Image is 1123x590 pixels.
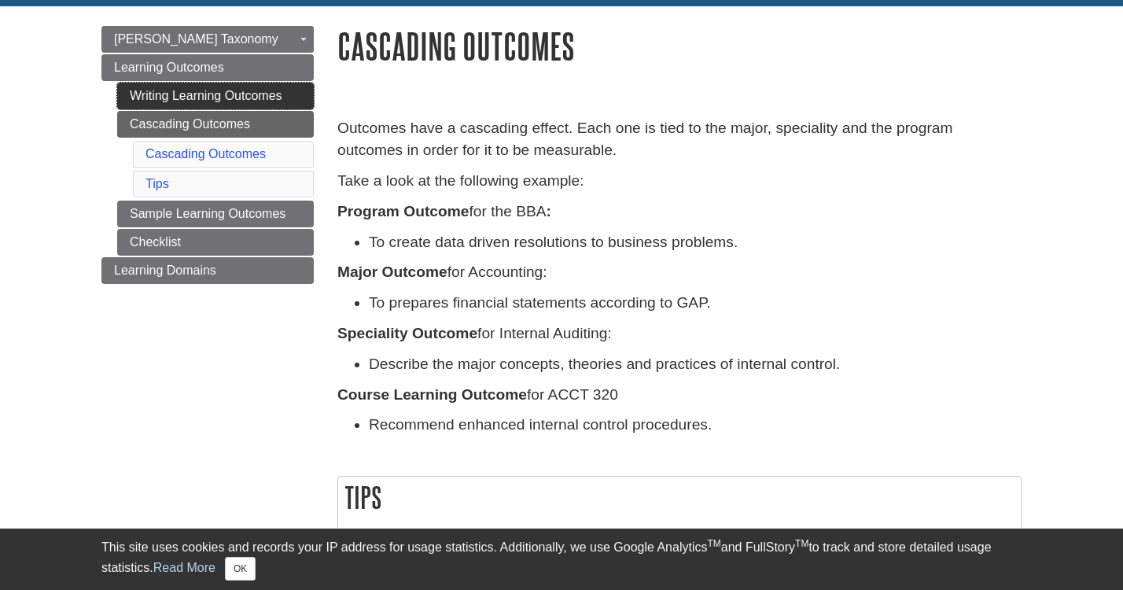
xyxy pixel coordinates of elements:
[114,61,224,74] span: Learning Outcomes
[145,177,169,190] a: Tips
[153,561,215,574] a: Read More
[101,538,1022,581] div: This site uses cookies and records your IP address for usage statistics. Additionally, we use Goo...
[337,261,1022,284] p: for Accounting:
[101,257,314,284] a: Learning Domains
[337,323,1022,345] p: for Internal Auditing:
[547,203,551,219] strong: :
[101,26,314,53] a: [PERSON_NAME] Taxonomy
[117,229,314,256] a: Checklist
[337,26,1022,66] h1: Cascading Outcomes
[117,83,314,109] a: Writing Learning Outcomes
[101,26,314,284] div: Guide Page Menu
[369,231,1022,254] li: To create data driven resolutions to business problems.
[114,32,278,46] span: [PERSON_NAME] Taxonomy
[337,325,477,341] strong: Speciality Outcome
[117,201,314,227] a: Sample Learning Outcomes
[337,203,469,219] strong: Program Outcome
[369,414,1022,437] li: Recommend enhanced internal control procedures.
[707,538,720,549] sup: TM
[369,292,1022,315] li: To prepares financial statements according to GAP.
[101,54,314,81] a: Learning Outcomes
[338,477,1021,518] h2: Tips
[114,264,216,277] span: Learning Domains
[795,538,808,549] sup: TM
[337,117,1022,163] p: Outcomes have a cascading effect. Each one is tied to the major, speciality and the program outco...
[337,264,447,280] strong: Major Outcome
[337,201,1022,223] p: for the BBA
[117,111,314,138] a: Cascading Outcomes
[225,557,256,581] button: Close
[369,353,1022,376] li: Describe the major concepts, theories and practices of internal control.
[145,147,266,160] a: Cascading Outcomes
[337,170,1022,193] p: Take a look at the following example:
[337,386,527,403] strong: Course Learning Outcome
[337,384,1022,407] p: for ACCT 320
